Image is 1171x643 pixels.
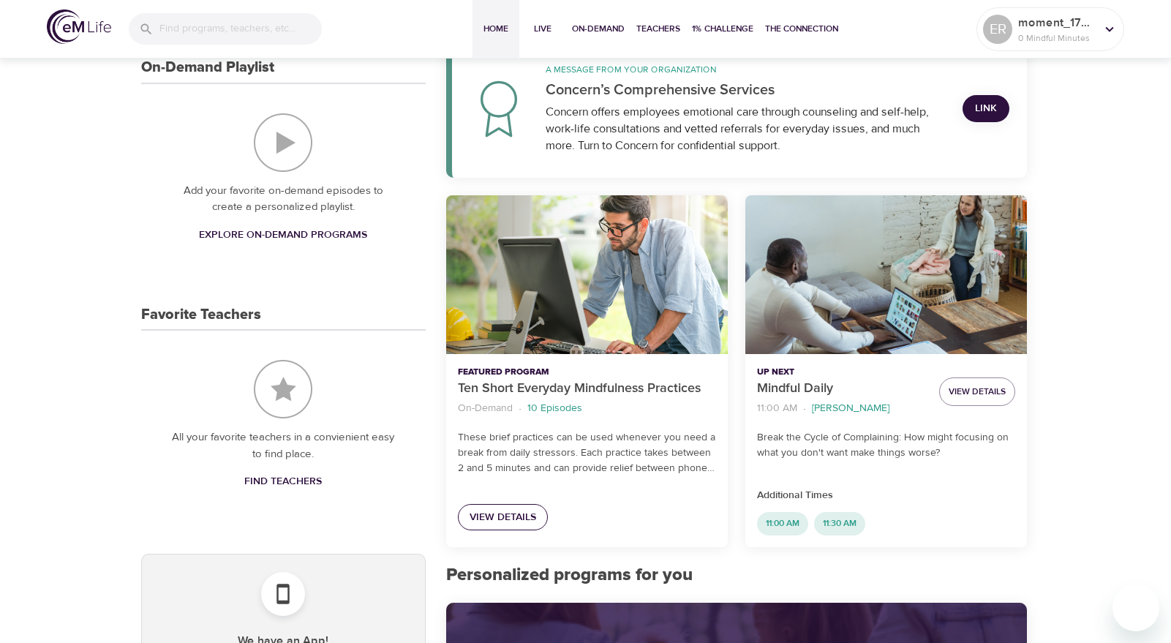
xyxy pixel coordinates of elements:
[238,468,328,495] a: Find Teachers
[527,401,582,416] p: 10 Episodes
[814,512,865,535] div: 11:30 AM
[757,379,927,399] p: Mindful Daily
[757,430,1015,461] p: Break the Cycle of Complaining: How might focusing on what you don't want make things worse?
[803,399,806,418] li: ·
[458,504,548,531] a: View Details
[546,63,946,76] p: A message from your organization
[765,21,838,37] span: The Connection
[974,99,998,118] span: Link
[458,366,716,379] p: Featured Program
[1018,14,1096,31] p: moment_1723752300
[458,401,513,416] p: On-Demand
[446,195,728,354] button: Ten Short Everyday Mindfulness Practices
[757,488,1015,503] p: Additional Times
[757,401,797,416] p: 11:00 AM
[141,59,274,76] h3: On-Demand Playlist
[1112,584,1159,631] iframe: Button to launch messaging window
[546,79,946,101] p: Concern’s Comprehensive Services
[757,399,927,418] nav: breadcrumb
[159,13,322,45] input: Find programs, teachers, etc...
[446,565,1028,586] h2: Personalized programs for you
[141,307,261,323] h3: Favorite Teachers
[546,104,946,154] div: Concern offers employees emotional care through counseling and self-help, work-life consultations...
[525,21,560,37] span: Live
[47,10,111,44] img: logo
[1018,31,1096,45] p: 0 Mindful Minutes
[983,15,1012,44] div: ER
[636,21,680,37] span: Teachers
[572,21,625,37] span: On-Demand
[757,517,808,530] span: 11:00 AM
[745,195,1027,354] button: Mindful Daily
[193,222,373,249] a: Explore On-Demand Programs
[458,379,716,399] p: Ten Short Everyday Mindfulness Practices
[254,113,312,172] img: On-Demand Playlist
[692,21,753,37] span: 1% Challenge
[199,226,367,244] span: Explore On-Demand Programs
[812,401,889,416] p: [PERSON_NAME]
[939,377,1015,406] button: View Details
[458,430,716,476] p: These brief practices can be used whenever you need a break from daily stressors. Each practice t...
[244,473,322,491] span: Find Teachers
[470,508,536,527] span: View Details
[963,95,1009,122] a: Link
[254,360,312,418] img: Favorite Teachers
[458,399,716,418] nav: breadcrumb
[478,21,513,37] span: Home
[757,366,927,379] p: Up Next
[949,384,1006,399] span: View Details
[519,399,522,418] li: ·
[757,512,808,535] div: 11:00 AM
[170,183,396,216] p: Add your favorite on-demand episodes to create a personalized playlist.
[170,429,396,462] p: All your favorite teachers in a convienient easy to find place.
[814,517,865,530] span: 11:30 AM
